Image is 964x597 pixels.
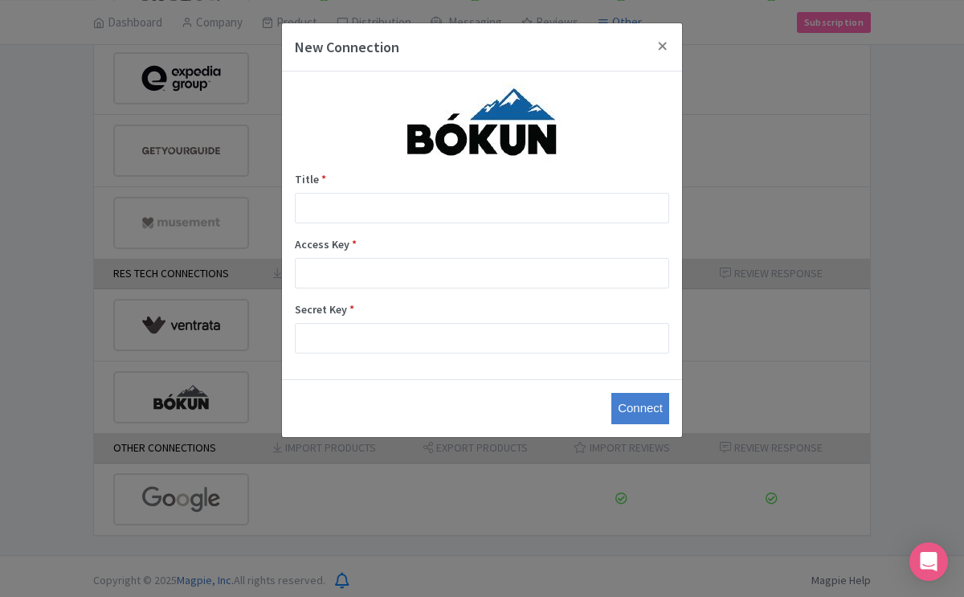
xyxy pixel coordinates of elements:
span: Access Key [295,237,349,251]
h4: New Connection [295,36,399,58]
span: Title [295,172,319,186]
span: Secret Key [295,302,347,317]
input: Connect [611,393,669,424]
div: Open Intercom Messenger [909,542,948,581]
img: bokun-4a6bef7346ce47292b7c560ca409b5cd.jpg [361,84,602,165]
button: Close [643,23,682,69]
